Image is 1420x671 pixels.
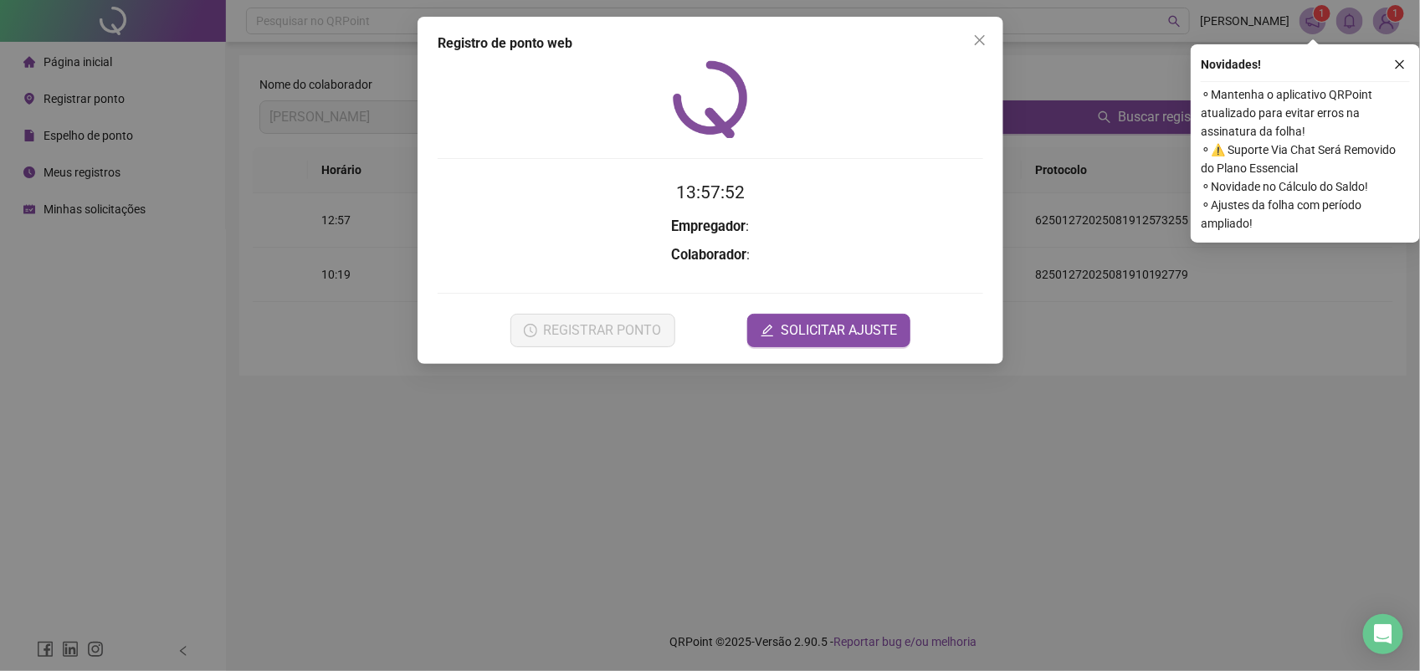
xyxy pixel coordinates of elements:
span: SOLICITAR AJUSTE [781,320,897,341]
strong: Colaborador [671,247,746,263]
button: editSOLICITAR AJUSTE [747,314,910,347]
div: Open Intercom Messenger [1363,614,1403,654]
span: ⚬ Ajustes da folha com período ampliado! [1201,196,1410,233]
span: close [1394,59,1406,70]
span: close [973,33,987,47]
time: 13:57:52 [676,182,745,202]
strong: Empregador [671,218,746,234]
img: QRPoint [673,60,748,138]
h3: : [438,216,983,238]
span: Novidades ! [1201,55,1261,74]
h3: : [438,244,983,266]
span: ⚬ ⚠️ Suporte Via Chat Será Removido do Plano Essencial [1201,141,1410,177]
button: Close [966,27,993,54]
span: ⚬ Mantenha o aplicativo QRPoint atualizado para evitar erros na assinatura da folha! [1201,85,1410,141]
div: Registro de ponto web [438,33,983,54]
span: ⚬ Novidade no Cálculo do Saldo! [1201,177,1410,196]
button: REGISTRAR PONTO [510,314,674,347]
span: edit [761,324,774,337]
